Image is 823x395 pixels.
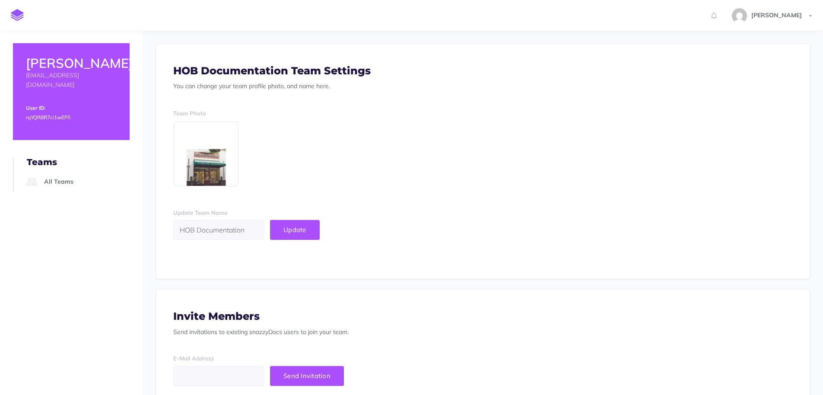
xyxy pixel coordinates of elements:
label: E-Mail Address [173,354,214,363]
img: 613467c2bdbbe162e16e56425728dab7.jpg [732,8,747,23]
label: Team Photo [173,109,206,118]
small: User ID: [26,105,45,111]
h4: Teams [27,157,130,167]
small: rqYQR8R7cI1wEFfI [26,114,70,121]
p: Send invitations to existing snazzyDocs users to join your team. [173,327,792,337]
h3: Invite Members [173,311,792,322]
label: Update Team Name [173,208,227,217]
a: All Teams [24,172,130,192]
h3: HOB Documentation Team Settings [173,65,792,76]
span: [PERSON_NAME] [747,11,806,19]
p: You can change your team profile photo, and name here. [173,81,792,91]
label: Change photo [173,121,239,187]
button: Update [270,220,320,240]
p: [EMAIL_ADDRESS][DOMAIN_NAME] [26,70,117,90]
button: Send Invitation [270,366,344,386]
img: logo-mark.svg [11,9,24,21]
h2: [PERSON_NAME] [26,56,117,70]
span: Send Invitation [283,372,330,380]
